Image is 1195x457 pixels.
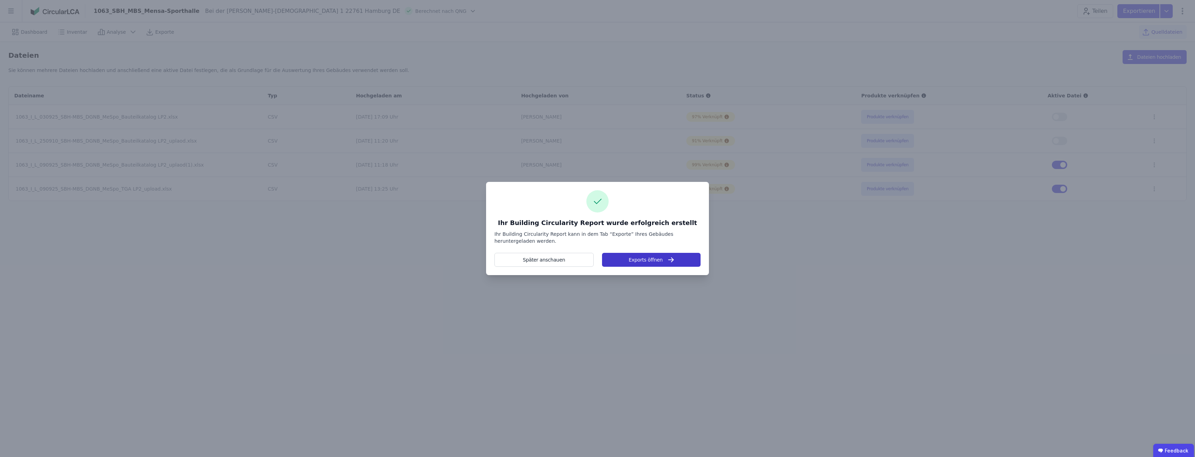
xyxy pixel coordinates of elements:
img: check-circle [586,190,609,213]
label: Ihr Building Circularity Report wurde erfolgreich erstellt [498,218,697,228]
div: Ihr Building Circularity Report kann in dem Tab “Exporte” Ihres Gebäudes heruntergeladen werden. [494,231,701,244]
button: Später anschauen [494,253,594,267]
button: Exports öffnen [602,253,701,267]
